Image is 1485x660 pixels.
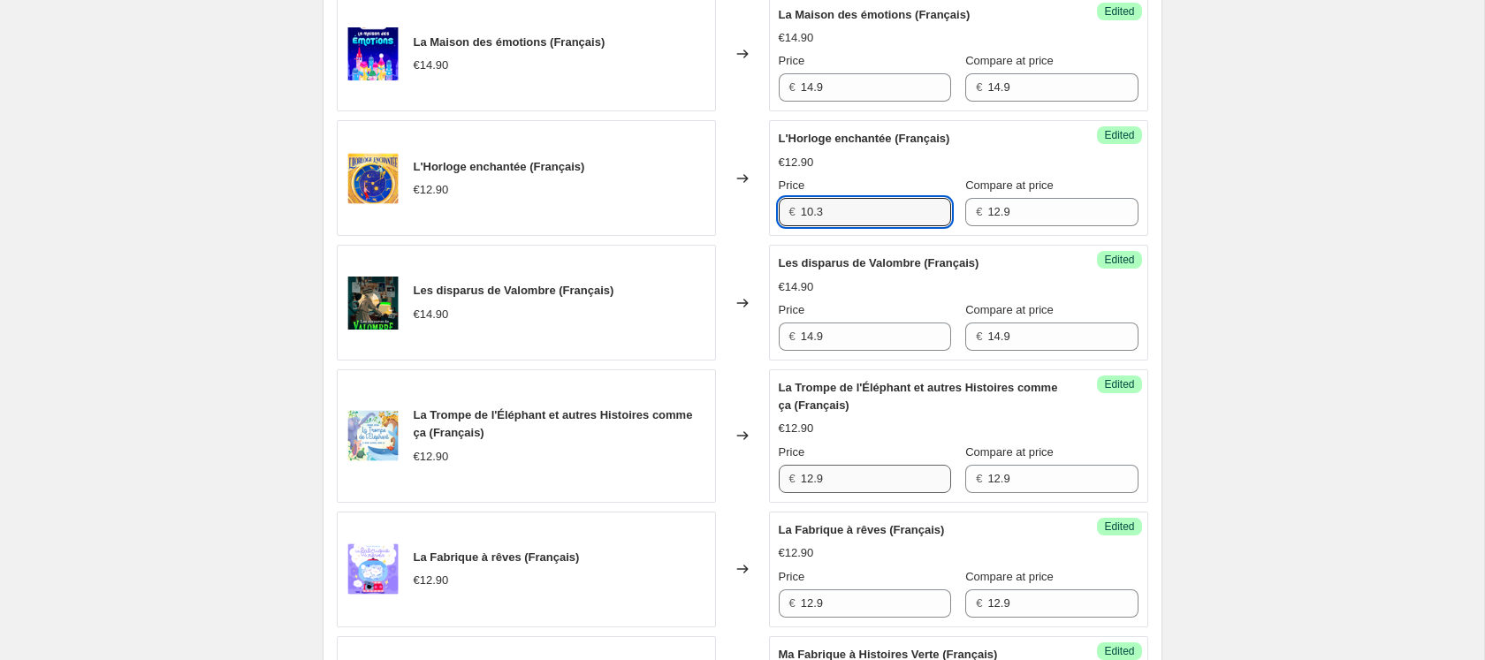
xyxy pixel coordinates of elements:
[965,54,1054,67] span: Compare at price
[779,256,979,269] span: Les disparus de Valombre (Français)
[779,132,950,145] span: L'Horloge enchantée (Français)
[965,178,1054,192] span: Compare at price
[414,550,580,564] span: La Fabrique à rêves (Français)
[779,178,805,192] span: Price
[779,154,814,171] div: €12.90
[779,29,814,47] div: €14.90
[965,570,1054,583] span: Compare at price
[414,408,693,439] span: La Trompe de l'Éléphant et autres Histoires comme ça (Français)
[1104,4,1134,19] span: Edited
[779,445,805,459] span: Price
[789,205,796,218] span: €
[779,303,805,316] span: Price
[414,160,585,173] span: L'Horloge enchantée (Français)
[976,472,982,485] span: €
[1104,377,1134,391] span: Edited
[414,284,614,297] span: Les disparus de Valombre (Français)
[789,472,796,485] span: €
[965,445,1054,459] span: Compare at price
[414,306,449,323] div: €14.90
[346,542,400,596] img: ch1lzye0zkiemjvpxd28tnrv4.fr_FR.1_d98b22fe-d52f-44f4-b48b-c3fd4a7bb50b_80x.png
[1104,128,1134,142] span: Edited
[789,80,796,94] span: €
[414,35,605,49] span: La Maison des émotions (Français)
[346,27,400,80] img: cm16mgl1c02eqa5qhetuzvlws.fr_FR_ce1fdb72-ee68-412f-9e42-22f39c3e7e32_80x.png
[414,57,449,74] div: €14.90
[779,523,945,536] span: La Fabrique à rêves (Français)
[1104,520,1134,534] span: Edited
[779,54,805,67] span: Price
[1104,644,1134,658] span: Edited
[346,409,400,462] img: qkmxlshrjkxe0yctumab06but.fr_FR.1_59d9f011-8839-4c6a-8c2e-fa6f2414e029_80x.png
[1104,253,1134,267] span: Edited
[779,381,1058,412] span: La Trompe de l'Éléphant et autres Histoires comme ça (Français)
[789,596,796,610] span: €
[414,572,449,589] div: €12.90
[346,277,400,330] img: 0ov1ffaadp1w4wa89yeha9qak.fr_FR.3_619e9ad2-410a-4c11-a5b2-a3e125660972_80x.png
[779,278,814,296] div: €14.90
[779,420,814,437] div: €12.90
[346,152,400,205] img: cm20l9m7o015khg20ramg0iow.fr_FR_bb621283-0346-4d7c-a63f-78c83f0088c7_80x.png
[976,596,982,610] span: €
[414,448,449,466] div: €12.90
[976,80,982,94] span: €
[779,8,971,21] span: La Maison des émotions (Français)
[965,303,1054,316] span: Compare at price
[976,205,982,218] span: €
[414,181,449,199] div: €12.90
[976,330,982,343] span: €
[789,330,796,343] span: €
[779,544,814,562] div: €12.90
[779,570,805,583] span: Price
